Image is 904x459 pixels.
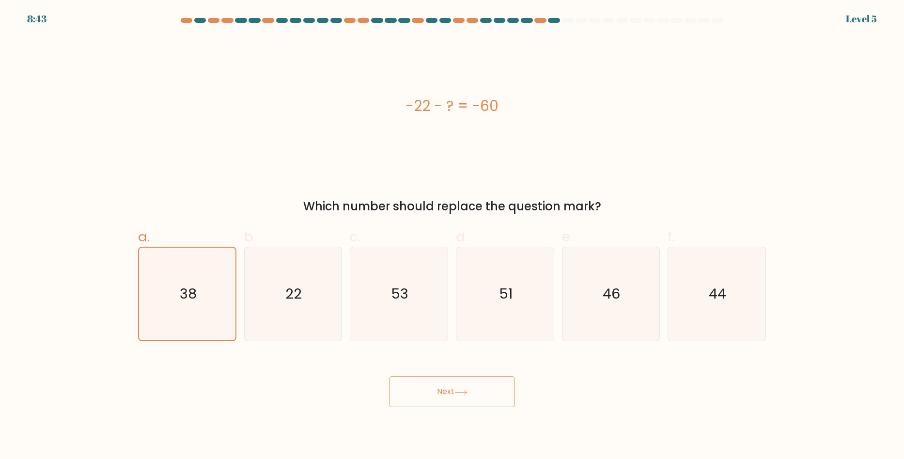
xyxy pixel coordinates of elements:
div: -22 - ? = -60 [138,95,766,117]
text: 38 [180,285,197,304]
span: c. [350,227,360,246]
button: Next [389,376,515,407]
div: Level 5 [846,12,877,26]
span: a. [138,227,150,246]
text: 46 [603,285,621,304]
span: f. [668,227,674,246]
span: d. [456,227,468,246]
text: 22 [286,285,302,304]
div: Which number should replace the question mark? [144,198,760,215]
text: 44 [709,285,727,304]
span: b. [244,227,256,246]
text: 53 [391,285,409,304]
span: e. [562,227,573,246]
div: 8:43 [27,12,47,26]
text: 51 [499,285,513,304]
